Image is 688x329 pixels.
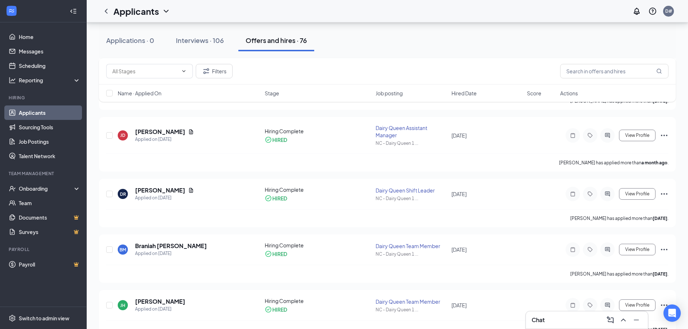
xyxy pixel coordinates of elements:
[603,247,612,252] svg: ActiveChat
[265,90,279,97] span: Stage
[272,306,287,313] div: HIRED
[586,191,594,197] svg: Tag
[660,301,668,309] svg: Ellipses
[619,188,655,200] button: View Profile
[265,127,372,135] div: Hiring Complete
[606,316,615,324] svg: ComposeMessage
[641,160,667,165] b: a month ago
[603,191,612,197] svg: ActiveChat
[660,245,668,254] svg: Ellipses
[527,90,541,97] span: Score
[568,302,577,308] svg: Note
[135,194,194,202] div: Applied on [DATE]
[135,250,207,257] div: Applied on [DATE]
[376,187,447,194] div: Dairy Queen Shift Leader
[19,225,81,239] a: SurveysCrown
[603,302,612,308] svg: ActiveChat
[625,303,649,308] span: View Profile
[181,68,187,74] svg: ChevronDown
[19,210,81,225] a: DocumentsCrown
[19,149,81,163] a: Talent Network
[188,129,194,135] svg: Document
[112,67,178,75] input: All Stages
[135,306,185,313] div: Applied on [DATE]
[625,133,649,138] span: View Profile
[120,191,126,197] div: DR
[568,133,577,138] svg: Note
[265,250,272,257] svg: CheckmarkCircle
[376,124,447,139] div: Dairy Queen Assistant Manager
[162,7,170,16] svg: ChevronDown
[451,132,467,139] span: [DATE]
[665,8,672,14] div: D#
[625,247,649,252] span: View Profile
[19,120,81,134] a: Sourcing Tools
[560,64,668,78] input: Search in offers and hires
[19,257,81,272] a: PayrollCrown
[376,195,447,202] div: NC - Dairy Queen 1 ...
[113,5,159,17] h1: Applicants
[653,271,667,277] b: [DATE]
[376,242,447,250] div: Dairy Queen Team Member
[451,191,467,197] span: [DATE]
[618,314,629,326] button: ChevronUp
[9,77,16,84] svg: Analysis
[196,64,233,78] button: Filter Filters
[631,314,642,326] button: Minimize
[19,30,81,44] a: Home
[619,299,655,311] button: View Profile
[451,246,467,253] span: [DATE]
[120,132,125,138] div: JD
[19,196,81,210] a: Team
[272,136,287,143] div: HIRED
[9,185,16,192] svg: UserCheck
[19,44,81,59] a: Messages
[653,216,667,221] b: [DATE]
[451,302,467,308] span: [DATE]
[135,128,185,136] h5: [PERSON_NAME]
[619,130,655,141] button: View Profile
[135,298,185,306] h5: [PERSON_NAME]
[202,67,211,75] svg: Filter
[135,242,207,250] h5: Braniah [PERSON_NAME]
[70,8,77,15] svg: Collapse
[660,131,668,140] svg: Ellipses
[246,36,307,45] div: Offers and hires · 76
[19,315,69,322] div: Switch to admin view
[135,136,194,143] div: Applied on [DATE]
[570,271,668,277] p: [PERSON_NAME] has applied more than .
[176,36,224,45] div: Interviews · 106
[586,302,594,308] svg: Tag
[265,195,272,202] svg: CheckmarkCircle
[376,251,447,257] div: NC - Dairy Queen 1 ...
[188,187,194,193] svg: Document
[570,215,668,221] p: [PERSON_NAME] has applied more than .
[656,68,662,74] svg: MagnifyingGlass
[632,7,641,16] svg: Notifications
[265,136,272,143] svg: CheckmarkCircle
[605,314,616,326] button: ComposeMessage
[376,90,403,97] span: Job posting
[619,244,655,255] button: View Profile
[102,7,111,16] a: ChevronLeft
[568,191,577,197] svg: Note
[265,186,372,193] div: Hiring Complete
[106,36,154,45] div: Applications · 0
[559,160,668,166] p: [PERSON_NAME] has applied more than .
[135,186,185,194] h5: [PERSON_NAME]
[586,247,594,252] svg: Tag
[118,90,161,97] span: Name · Applied On
[120,302,125,308] div: JH
[272,250,287,257] div: HIRED
[265,306,272,313] svg: CheckmarkCircle
[376,298,447,305] div: Dairy Queen Team Member
[272,195,287,202] div: HIRED
[9,246,79,252] div: Payroll
[648,7,657,16] svg: QuestionInfo
[619,316,628,324] svg: ChevronUp
[9,315,16,322] svg: Settings
[19,77,81,84] div: Reporting
[625,191,649,196] span: View Profile
[19,185,74,192] div: Onboarding
[265,242,372,249] div: Hiring Complete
